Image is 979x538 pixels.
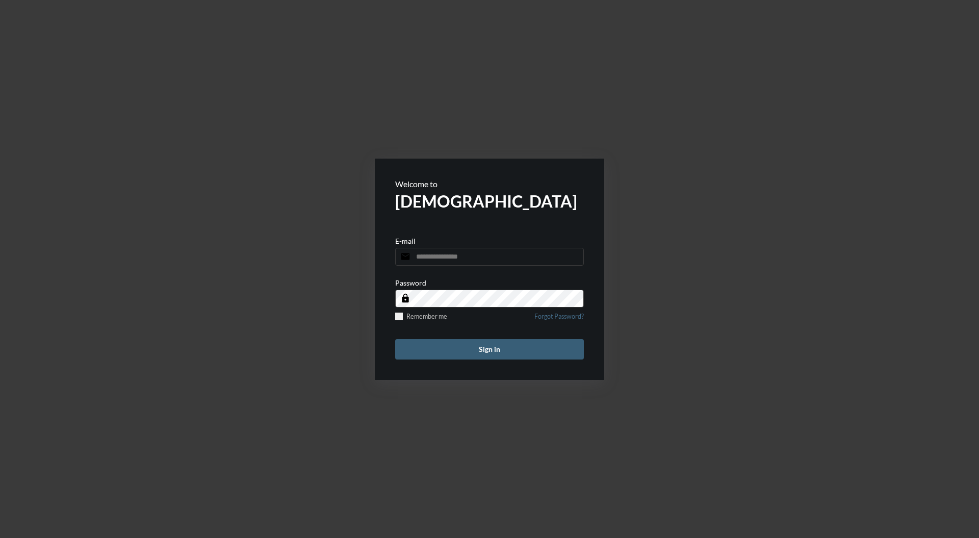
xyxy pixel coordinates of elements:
a: Forgot Password? [534,313,584,326]
button: Sign in [395,339,584,360]
label: Remember me [395,313,447,320]
p: Password [395,278,426,287]
h2: [DEMOGRAPHIC_DATA] [395,191,584,211]
p: Welcome to [395,179,584,189]
p: E-mail [395,237,416,245]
